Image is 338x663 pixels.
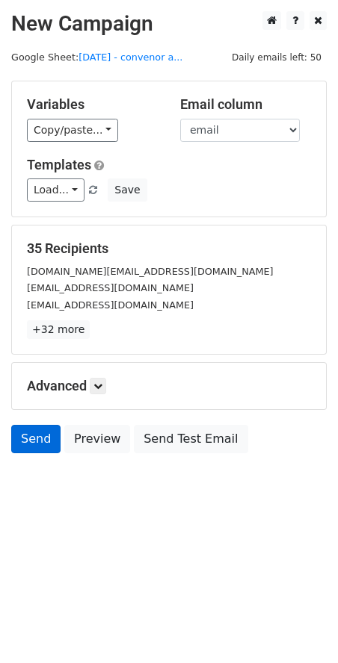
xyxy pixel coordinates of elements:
a: Preview [64,425,130,453]
a: Copy/paste... [27,119,118,142]
h5: 35 Recipients [27,240,311,257]
span: Daily emails left: 50 [227,49,327,66]
a: Templates [27,157,91,172]
small: [DOMAIN_NAME][EMAIL_ADDRESS][DOMAIN_NAME] [27,266,273,277]
small: Google Sheet: [11,52,182,63]
button: Save [108,178,147,202]
a: +32 more [27,320,90,339]
a: Send Test Email [134,425,248,453]
small: [EMAIL_ADDRESS][DOMAIN_NAME] [27,282,194,293]
h5: Advanced [27,378,311,394]
iframe: Chat Widget [263,591,338,663]
h5: Email column [180,96,311,113]
a: [DATE] - convenor a... [79,52,182,63]
h5: Variables [27,96,158,113]
a: Load... [27,178,84,202]
a: Daily emails left: 50 [227,52,327,63]
a: Send [11,425,61,453]
h2: New Campaign [11,11,327,37]
small: [EMAIL_ADDRESS][DOMAIN_NAME] [27,299,194,311]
